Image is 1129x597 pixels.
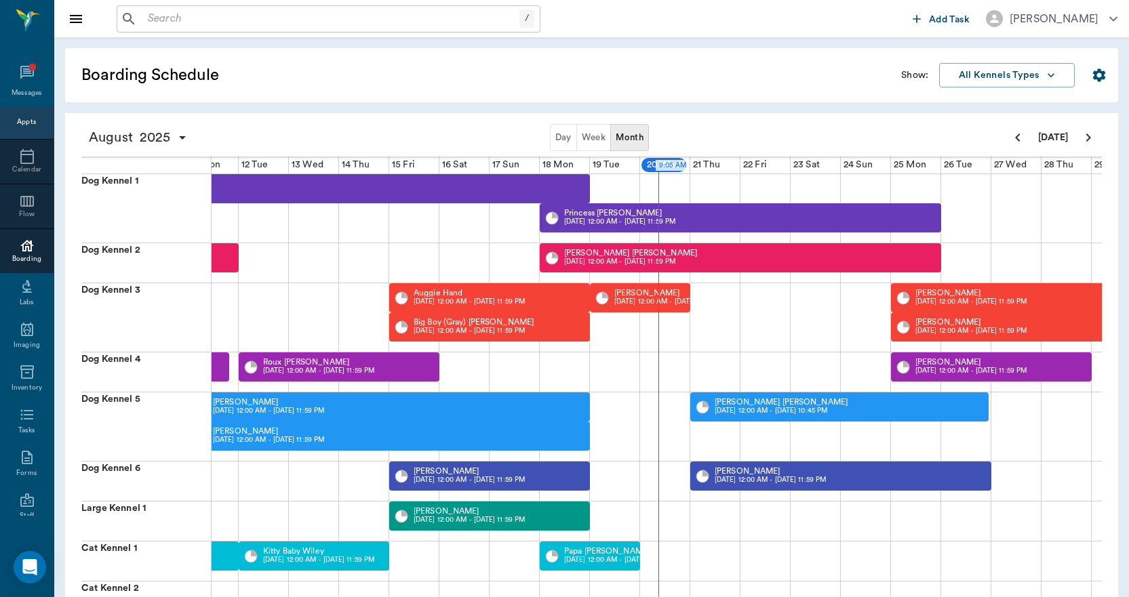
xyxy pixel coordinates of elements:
p: [DATE] 12:00 AM - [DATE] 11:59 PM [915,326,1027,336]
div: / [519,9,534,28]
p: [PERSON_NAME] [213,398,324,406]
div: Large Kennel 1 [81,501,211,541]
p: Roux [PERSON_NAME] [263,358,374,366]
div: 17 Sun [490,157,522,173]
div: Dog Kennel 5 [81,392,211,461]
p: Kitty Baby Wiley [263,547,374,555]
p: [DATE] 12:00 AM - [DATE] 11:59 PM [915,297,1027,307]
div: Dog Kennel 2 [81,243,211,283]
p: Show: [901,68,928,82]
p: [PERSON_NAME] [614,289,726,297]
button: [PERSON_NAME] [975,6,1128,31]
input: Search [142,9,519,28]
div: Dog Kennel 3 [81,283,211,352]
p: [DATE] 12:00 AM - [DATE] 11:59 PM [263,555,374,565]
p: Big Boy (Gray) [PERSON_NAME] [414,318,534,326]
div: Dog Kennel 6 [81,461,211,501]
div: 27 Wed [991,157,1029,173]
p: [DATE] 12:00 AM - [DATE] 11:59 PM [213,406,324,416]
p: [PERSON_NAME] [915,318,1027,326]
p: [DATE] 12:00 AM - [DATE] 11:59 PM [414,515,525,525]
button: Month [610,124,649,151]
button: All Kennels Types [939,63,1075,88]
div: Open Intercom Messenger [14,551,46,583]
div: 21 Thu [690,157,723,173]
button: Day [550,124,577,151]
div: Staff [20,511,34,521]
p: [PERSON_NAME] [715,467,826,475]
button: Next page [1075,124,1102,151]
p: [PERSON_NAME] [414,467,525,475]
p: [DATE] 12:00 AM - [DATE] 11:59 PM [213,435,324,445]
div: 14 Thu [339,157,372,173]
p: [DATE] 12:00 AM - [DATE] 11:59 PM [414,475,525,485]
div: Labs [20,297,34,308]
div: 15 Fri [389,157,418,173]
div: 18 Mon [540,157,576,173]
p: [PERSON_NAME] [915,358,1027,366]
div: 20 Wed [640,157,688,173]
p: [PERSON_NAME] [915,289,1027,297]
p: [DATE] 12:00 AM - [DATE] 11:59 PM [564,257,697,267]
button: Add Task [907,6,975,31]
div: Appts [17,117,36,127]
p: [DATE] 12:00 AM - [DATE] 11:59 PM [263,366,374,376]
div: Cat Kennel 1 [81,541,211,581]
p: [PERSON_NAME] [PERSON_NAME] [715,398,848,406]
div: Forms [16,468,37,478]
button: August2025 [81,124,195,151]
div: 29 Fri [1092,157,1122,173]
p: [PERSON_NAME] [PERSON_NAME] [564,249,697,257]
div: [PERSON_NAME] [1010,11,1098,27]
p: [DATE] 12:00 AM - [DATE] 11:59 PM [414,326,534,336]
div: Tasks [18,426,35,436]
div: Inventory [12,383,42,393]
p: [DATE] 12:00 AM - [DATE] 11:59 PM [715,475,826,485]
div: Dog Kennel 1 [81,174,211,243]
div: 28 Thu [1042,157,1076,173]
div: 12 Tue [239,157,271,173]
p: [DATE] 12:00 AM - [DATE] 11:59 PM [915,366,1027,376]
div: 13 Wed [289,157,326,173]
div: Imaging [14,340,40,350]
p: [DATE] 12:00 AM - [DATE] 11:59 PM [614,297,726,307]
div: 24 Sun [841,157,875,173]
span: 2025 [136,128,174,147]
p: Auggie Hand [414,289,525,297]
h5: Boarding Schedule [81,64,437,86]
p: [DATE] 12:00 AM - [DATE] 10:45 PM [715,406,848,416]
button: Week [576,124,612,151]
div: 16 Sat [439,157,470,173]
button: [DATE] [1031,124,1075,151]
div: 19 Tue [590,157,622,173]
p: [DATE] 12:00 AM - [DATE] 11:59 PM [414,297,525,307]
p: [DATE] 12:00 AM - [DATE] 11:59 PM [564,217,675,227]
div: Messages [12,88,43,98]
p: [DATE] 12:00 AM - [DATE] 11:59 PM [564,555,675,565]
p: [PERSON_NAME] [414,507,525,515]
div: 25 Mon [891,157,929,173]
p: Papa [PERSON_NAME] [564,547,675,555]
div: 23 Sat [791,157,823,173]
button: Previous page [1004,124,1031,151]
div: Dog Kennel 4 [81,352,211,392]
p: [PERSON_NAME] [213,427,324,435]
span: August [85,128,136,147]
div: 26 Tue [941,157,975,173]
button: Close drawer [62,5,90,33]
p: Princess [PERSON_NAME] [564,209,675,217]
div: 22 Fri [740,157,770,173]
